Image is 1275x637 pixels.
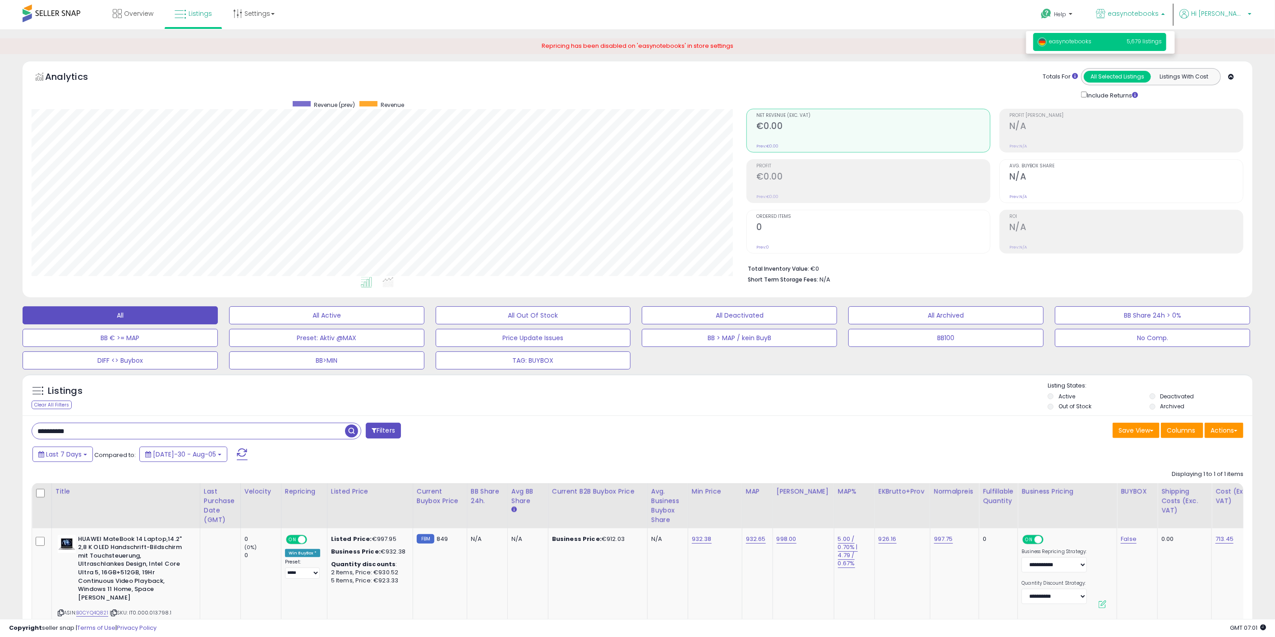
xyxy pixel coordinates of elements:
small: Prev: 0 [756,245,769,250]
span: easynotebooks [1108,9,1159,18]
div: EKBrutto+Prov [879,487,926,496]
div: 0 [244,535,281,543]
p: Listing States: [1048,382,1252,390]
span: easynotebooks [1038,37,1091,45]
label: Deactivated [1160,392,1194,400]
span: | SKU: IT0.000.013.798.1 [110,609,171,616]
div: Avg BB Share [511,487,544,506]
div: : [331,560,406,568]
span: Revenue [381,101,404,109]
button: DIFF <> Buybox [23,351,218,369]
span: Profit [756,164,990,169]
button: BB100 [848,329,1044,347]
div: €912.03 [552,535,640,543]
span: 5,679 listings [1127,37,1162,45]
span: Hi [PERSON_NAME] [1191,9,1245,18]
a: B0CYQ4Q821 [76,609,108,617]
button: All [23,306,218,324]
div: 2 Items, Price: €930.52 [331,568,406,577]
span: [DATE]-30 - Aug-05 [153,450,216,459]
div: Last Purchase Date (GMT) [204,487,237,525]
div: 0.00 [1161,535,1205,543]
button: All Active [229,306,424,324]
div: Repricing [285,487,323,496]
div: Avg. Business Buybox Share [651,487,684,525]
button: Save View [1113,423,1160,438]
h5: Analytics [45,70,106,85]
a: Terms of Use [77,623,115,632]
span: Help [1054,10,1066,18]
div: Win BuyBox * [285,549,320,557]
span: N/A [819,275,830,284]
strong: Copyright [9,623,42,632]
button: Listings With Cost [1151,71,1218,83]
div: Normalpreis [934,487,975,496]
div: 0 [983,535,1011,543]
div: Cost (Exc. VAT) [1215,487,1262,506]
div: Current B2B Buybox Price [552,487,644,496]
b: Quantity discounts [331,560,396,568]
button: All Deactivated [642,306,837,324]
a: False [1121,535,1137,544]
a: 926.16 [879,535,897,544]
button: All Archived [848,306,1044,324]
small: Prev: N/A [1009,143,1027,149]
button: Filters [366,423,401,439]
h2: N/A [1009,222,1243,234]
b: Business Price: [552,535,602,543]
button: No Comp. [1055,329,1250,347]
div: seller snap | | [9,624,156,632]
span: Listings [189,9,212,18]
span: 849 [437,535,448,543]
small: Prev: N/A [1009,245,1027,250]
span: Repricing has been disabled on 'easynotebooks' in store settings [542,42,733,50]
span: Profit [PERSON_NAME] [1009,113,1243,118]
div: [PERSON_NAME] [777,487,830,496]
button: Columns [1161,423,1203,438]
i: Get Help [1040,8,1052,19]
div: Min Price [692,487,738,496]
button: Last 7 Days [32,447,93,462]
span: Revenue (prev) [314,101,355,109]
b: Total Inventory Value: [748,265,809,272]
a: Privacy Policy [117,623,156,632]
a: 5.00 / 0.70% | 4.79 / 0.67% [838,535,858,568]
div: Listed Price [331,487,409,496]
button: [DATE]-30 - Aug-05 [139,447,227,462]
span: Last 7 Days [46,450,82,459]
b: Business Price: [331,547,381,556]
span: ON [1024,535,1035,543]
div: MAP [746,487,769,496]
div: Shipping Costs (Exc. VAT) [1161,487,1208,515]
small: FBM [417,534,434,544]
label: Out of Stock [1059,402,1091,410]
div: MAP% [838,487,871,496]
span: Columns [1167,426,1195,435]
label: Quantity Discount Strategy: [1022,580,1087,586]
div: BB Share 24h. [471,487,504,506]
span: OFF [1042,535,1057,543]
div: Title [55,487,196,496]
span: Ordered Items [756,214,990,219]
h2: N/A [1009,171,1243,184]
button: BB € >= MAP [23,329,218,347]
button: BB > MAP / kein BuyB [642,329,837,347]
div: Velocity [244,487,277,496]
a: Help [1034,1,1082,29]
small: Prev: €0.00 [756,143,778,149]
div: Displaying 1 to 1 of 1 items [1172,470,1243,479]
button: All Out Of Stock [436,306,631,324]
div: N/A [511,535,541,543]
div: Clear All Filters [32,401,72,409]
th: CSV column name: cust_attr_3_BUYBOX [1117,483,1158,528]
h2: €0.00 [756,121,990,133]
div: Fulfillable Quantity [983,487,1014,506]
h2: N/A [1009,121,1243,133]
a: 932.65 [746,535,766,544]
a: 932.38 [692,535,712,544]
span: ON [287,535,298,543]
div: 5 Items, Price: €923.33 [331,577,406,585]
small: Avg BB Share. [511,506,517,514]
div: 0 [244,551,281,559]
span: 2025-08-13 07:01 GMT [1230,623,1266,632]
